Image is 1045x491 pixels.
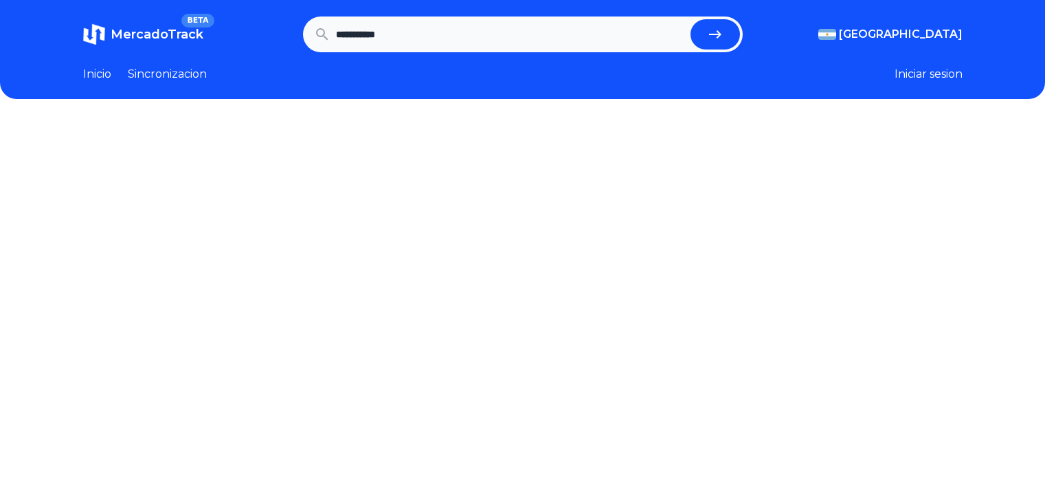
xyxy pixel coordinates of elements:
[839,26,963,43] span: [GEOGRAPHIC_DATA]
[83,66,111,83] a: Inicio
[128,66,207,83] a: Sincronizacion
[111,27,203,42] span: MercadoTrack
[83,23,105,45] img: MercadoTrack
[895,66,963,83] button: Iniciar sesion
[83,23,203,45] a: MercadoTrackBETA
[818,29,836,40] img: Argentina
[181,14,214,28] span: BETA
[818,26,963,43] button: [GEOGRAPHIC_DATA]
